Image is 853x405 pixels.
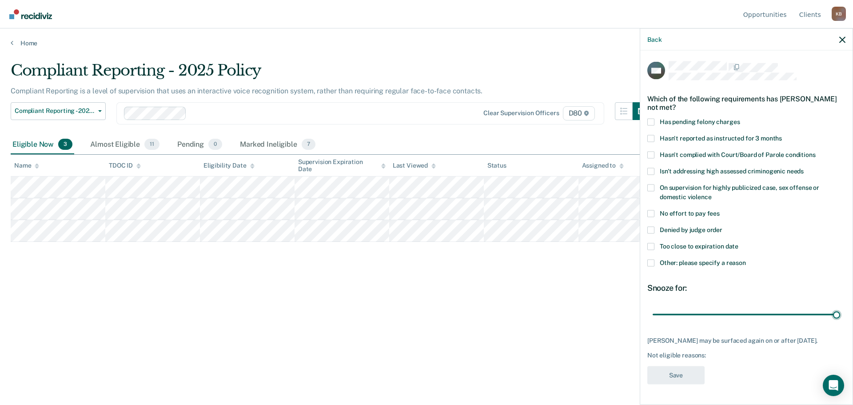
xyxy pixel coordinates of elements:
[660,226,722,233] span: Denied by judge order
[11,61,650,87] div: Compliant Reporting - 2025 Policy
[647,366,705,384] button: Save
[393,162,436,169] div: Last Viewed
[660,151,816,158] span: Hasn't complied with Court/Board of Parole conditions
[14,162,39,169] div: Name
[823,375,844,396] div: Open Intercom Messenger
[144,139,159,150] span: 11
[660,118,740,125] span: Has pending felony charges
[660,184,819,200] span: On supervision for highly publicized case, sex offense or domestic violence
[647,337,845,344] div: [PERSON_NAME] may be surfaced again on or after [DATE].
[238,135,317,155] div: Marked Ineligible
[175,135,224,155] div: Pending
[660,209,720,217] span: No effort to pay fees
[660,259,746,266] span: Other: please specify a reason
[58,139,72,150] span: 3
[208,139,222,150] span: 0
[298,158,386,173] div: Supervision Expiration Date
[203,162,255,169] div: Eligibility Date
[487,162,506,169] div: Status
[11,39,842,47] a: Home
[88,135,161,155] div: Almost Eligible
[647,352,845,359] div: Not eligible reasons:
[15,107,95,115] span: Compliant Reporting - 2025 Policy
[11,87,482,95] p: Compliant Reporting is a level of supervision that uses an interactive voice recognition system, ...
[647,283,845,293] div: Snooze for:
[660,242,738,249] span: Too close to expiration date
[109,162,141,169] div: TDOC ID
[647,87,845,118] div: Which of the following requirements has [PERSON_NAME] not met?
[832,7,846,21] button: Profile dropdown button
[302,139,315,150] span: 7
[660,167,804,174] span: Isn't addressing high assessed criminogenic needs
[483,109,559,117] div: Clear supervision officers
[11,135,74,155] div: Eligible Now
[660,134,782,141] span: Hasn't reported as instructed for 3 months
[563,106,595,120] span: D80
[582,162,624,169] div: Assigned to
[647,36,662,43] button: Back
[832,7,846,21] div: K B
[9,9,52,19] img: Recidiviz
